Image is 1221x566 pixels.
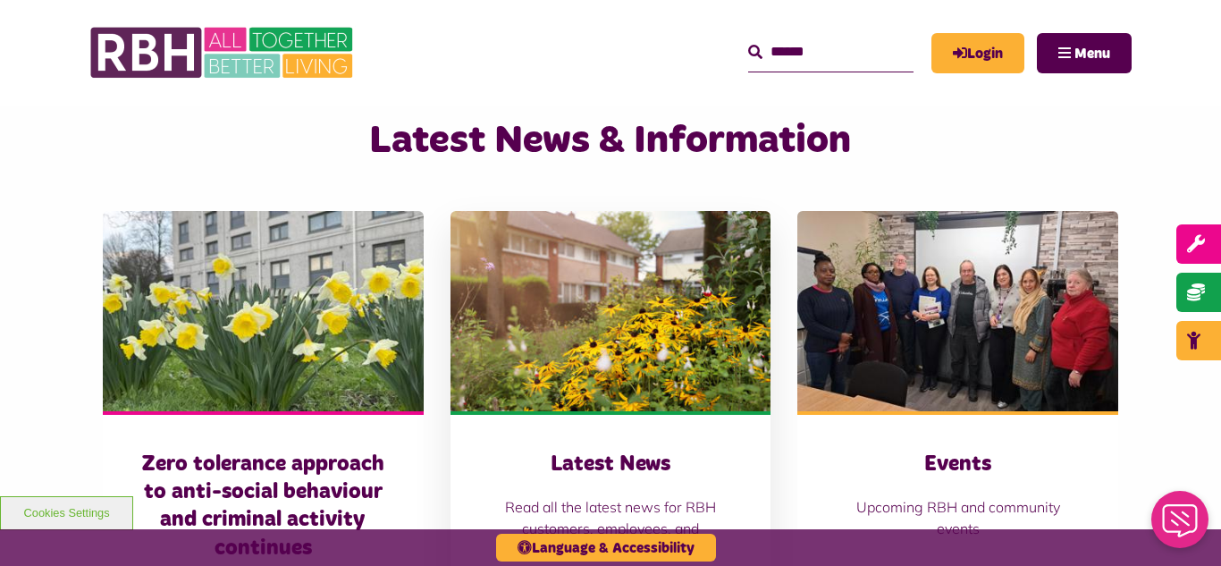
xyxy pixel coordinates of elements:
h3: Events [833,451,1082,478]
p: Read all the latest news for RBH customers, employees, and communities. [486,496,736,561]
img: RBH [89,18,358,88]
p: Upcoming RBH and community events [833,496,1082,539]
img: Freehold [103,211,424,411]
h3: Latest News [486,451,736,478]
img: Group photo of customers and colleagues at Spotland Community Centre [797,211,1118,411]
span: Menu [1074,46,1110,61]
img: SAZ MEDIA RBH HOUSING4 [451,211,771,411]
h2: Latest News & Information [263,115,957,166]
input: Search [748,33,914,72]
a: MyRBH [931,33,1024,73]
button: Navigation [1037,33,1132,73]
h3: Zero tolerance approach to anti-social behaviour and criminal activity continues [139,451,388,562]
button: Language & Accessibility [496,534,716,562]
iframe: Netcall Web Assistant for live chat [1141,486,1221,566]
